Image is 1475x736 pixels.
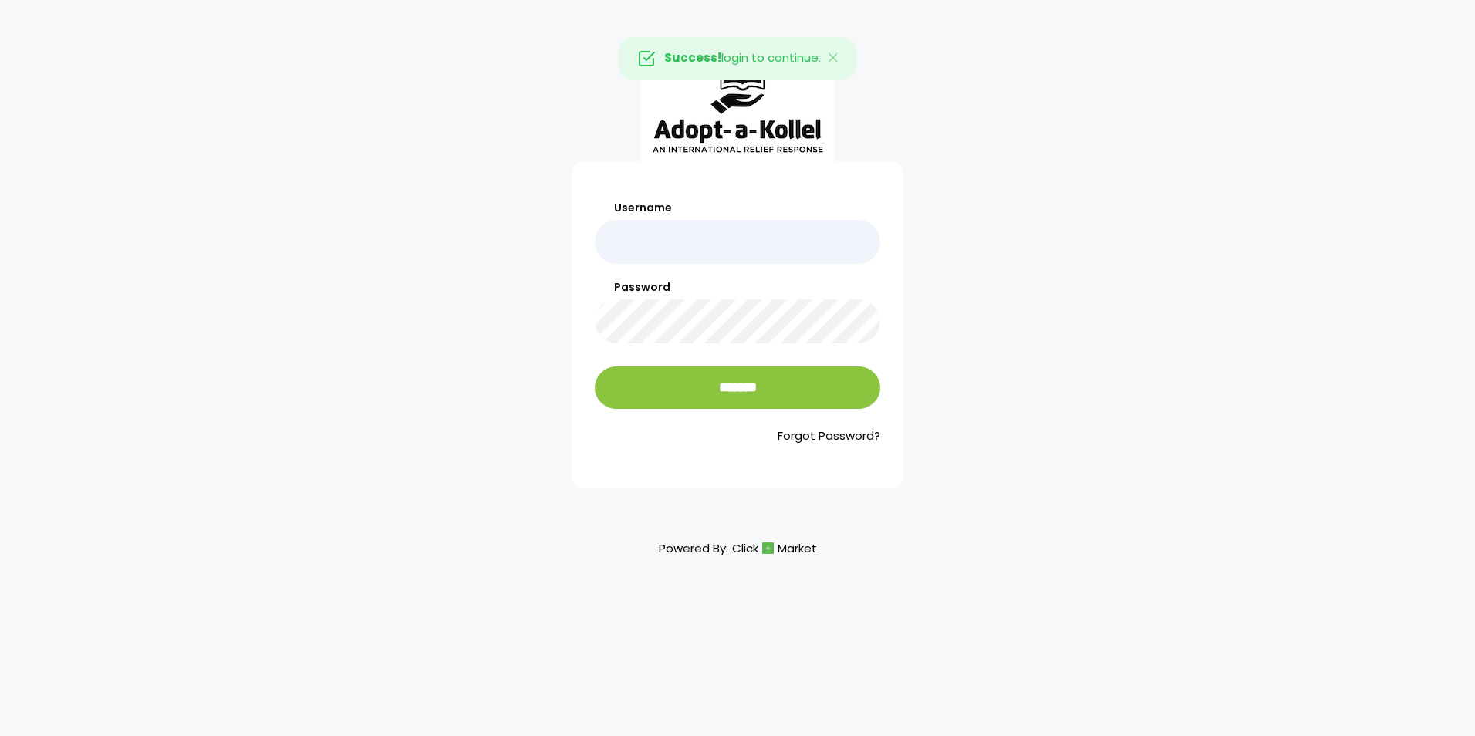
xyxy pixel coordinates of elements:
[732,538,817,559] a: ClickMarket
[641,50,834,161] img: aak_logo_sm.jpeg
[619,37,856,80] div: login to continue.
[762,542,774,554] img: cm_icon.png
[595,427,880,445] a: Forgot Password?
[595,200,880,216] label: Username
[664,49,721,66] strong: Success!
[595,279,880,295] label: Password
[812,38,856,79] button: Close
[659,538,817,559] p: Powered By:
